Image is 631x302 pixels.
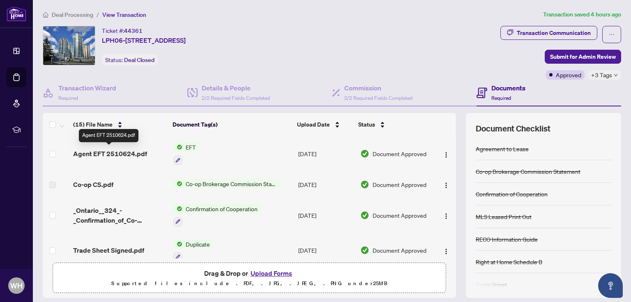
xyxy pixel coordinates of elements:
[73,180,113,189] span: Co-op CS.pdf
[517,26,591,39] div: Transaction Communication
[543,10,621,19] article: Transaction saved 4 hours ago
[500,26,597,40] button: Transaction Communication
[73,205,166,225] span: _Ontario__324_-_Confirmation_of_Co-operation_and_Representation__TenantLandlord 1.pdf
[476,144,529,153] div: Agreement to Lease
[295,171,357,198] td: [DATE]
[53,263,446,293] span: Drag & Drop orUpload FormsSupported files include .PDF, .JPG, .JPEG, .PNG under25MB
[173,240,182,249] img: Status Icon
[10,280,23,291] span: WH
[52,11,93,18] span: Deal Processing
[295,136,357,171] td: [DATE]
[556,70,581,79] span: Approved
[70,113,169,136] th: (15) File Name
[545,50,621,64] button: Submit for Admin Review
[440,147,453,160] button: Logo
[173,143,199,165] button: Status IconEFT
[440,178,453,191] button: Logo
[58,279,441,288] p: Supported files include .PDF, .JPG, .JPEG, .PNG under 25 MB
[443,213,449,219] img: Logo
[476,257,542,266] div: Right at Home Schedule B
[248,268,295,279] button: Upload Forms
[360,180,369,189] img: Document Status
[295,233,357,268] td: [DATE]
[7,6,26,21] img: logo
[73,120,113,129] span: (15) File Name
[373,246,426,255] span: Document Approved
[591,70,612,80] span: +3 Tags
[173,204,182,213] img: Status Icon
[202,83,270,93] h4: Details & People
[204,268,295,279] span: Drag & Drop or
[373,149,426,158] span: Document Approved
[491,95,511,101] span: Required
[295,198,357,233] td: [DATE]
[476,189,548,198] div: Confirmation of Cooperation
[173,179,182,188] img: Status Icon
[443,182,449,189] img: Logo
[491,83,525,93] h4: Documents
[73,245,144,255] span: Trade Sheet Signed.pdf
[344,95,412,101] span: 2/2 Required Fields Completed
[609,32,615,37] span: ellipsis
[550,50,616,63] span: Submit for Admin Review
[360,149,369,158] img: Document Status
[598,273,623,298] button: Open asap
[169,113,294,136] th: Document Tag(s)
[294,113,355,136] th: Upload Date
[43,12,48,18] span: home
[202,95,270,101] span: 2/2 Required Fields Completed
[443,248,449,255] img: Logo
[476,167,580,176] div: Co-op Brokerage Commission Statement
[476,123,550,134] span: Document Checklist
[614,73,618,77] span: down
[73,149,147,159] span: Agent EFT 2510624.pdf
[360,211,369,220] img: Document Status
[373,211,426,220] span: Document Approved
[360,246,369,255] img: Document Status
[79,129,138,142] div: Agent EFT 2510624.pdf
[476,235,538,244] div: RECO Information Guide
[182,179,280,188] span: Co-op Brokerage Commission Statement
[355,113,432,136] th: Status
[440,209,453,222] button: Logo
[358,120,375,129] span: Status
[58,83,116,93] h4: Transaction Wizard
[102,35,186,45] span: LPH06-[STREET_ADDRESS]
[173,143,182,152] img: Status Icon
[124,27,143,35] span: 44361
[173,179,280,188] button: Status IconCo-op Brokerage Commission Statement
[440,244,453,257] button: Logo
[476,212,532,221] div: MLS Leased Print Out
[124,56,154,64] span: Deal Closed
[182,204,261,213] span: Confirmation of Cooperation
[182,240,213,249] span: Duplicate
[173,240,213,262] button: Status IconDuplicate
[173,204,261,226] button: Status IconConfirmation of Cooperation
[344,83,412,93] h4: Commission
[43,26,95,65] img: IMG-E12175706_1.jpg
[102,54,158,65] div: Status:
[373,180,426,189] span: Document Approved
[58,95,78,101] span: Required
[97,10,99,19] li: /
[102,11,146,18] span: View Transaction
[297,120,330,129] span: Upload Date
[182,143,199,152] span: EFT
[443,152,449,158] img: Logo
[102,26,143,35] div: Ticket #:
